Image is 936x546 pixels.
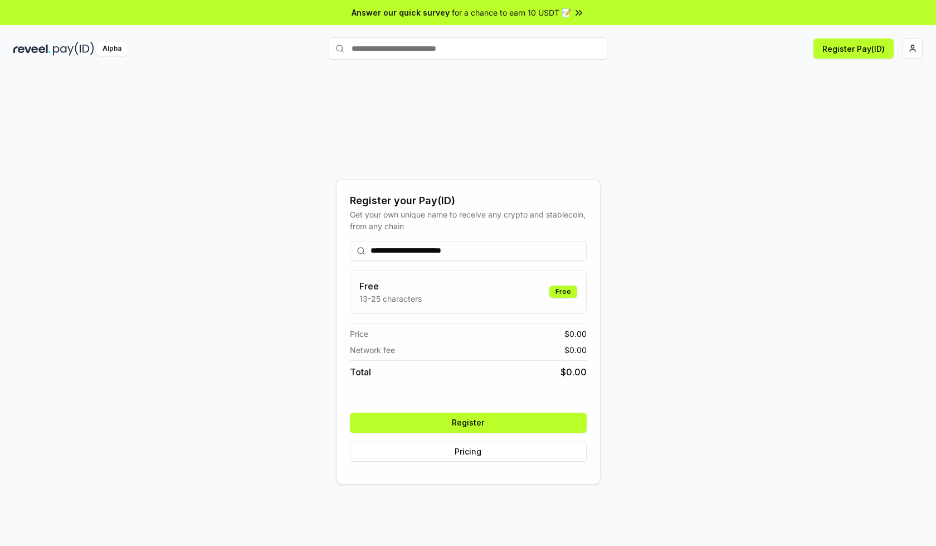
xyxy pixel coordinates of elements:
span: Total [350,365,371,379]
span: Price [350,328,368,340]
img: reveel_dark [13,42,51,56]
div: Free [549,286,577,298]
p: 13-25 characters [359,293,422,305]
h3: Free [359,279,422,293]
span: for a chance to earn 10 USDT 📝 [452,7,571,18]
span: $ 0.00 [560,365,587,379]
span: Answer our quick survey [352,7,450,18]
div: Get your own unique name to receive any crypto and stablecoin, from any chain [350,209,587,232]
button: Register [350,413,587,433]
img: pay_id [53,42,94,56]
span: $ 0.00 [564,328,587,340]
button: Register Pay(ID) [813,38,894,59]
span: $ 0.00 [564,344,587,356]
div: Register your Pay(ID) [350,193,587,209]
div: Alpha [96,42,128,56]
span: Network fee [350,344,395,356]
button: Pricing [350,442,587,462]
